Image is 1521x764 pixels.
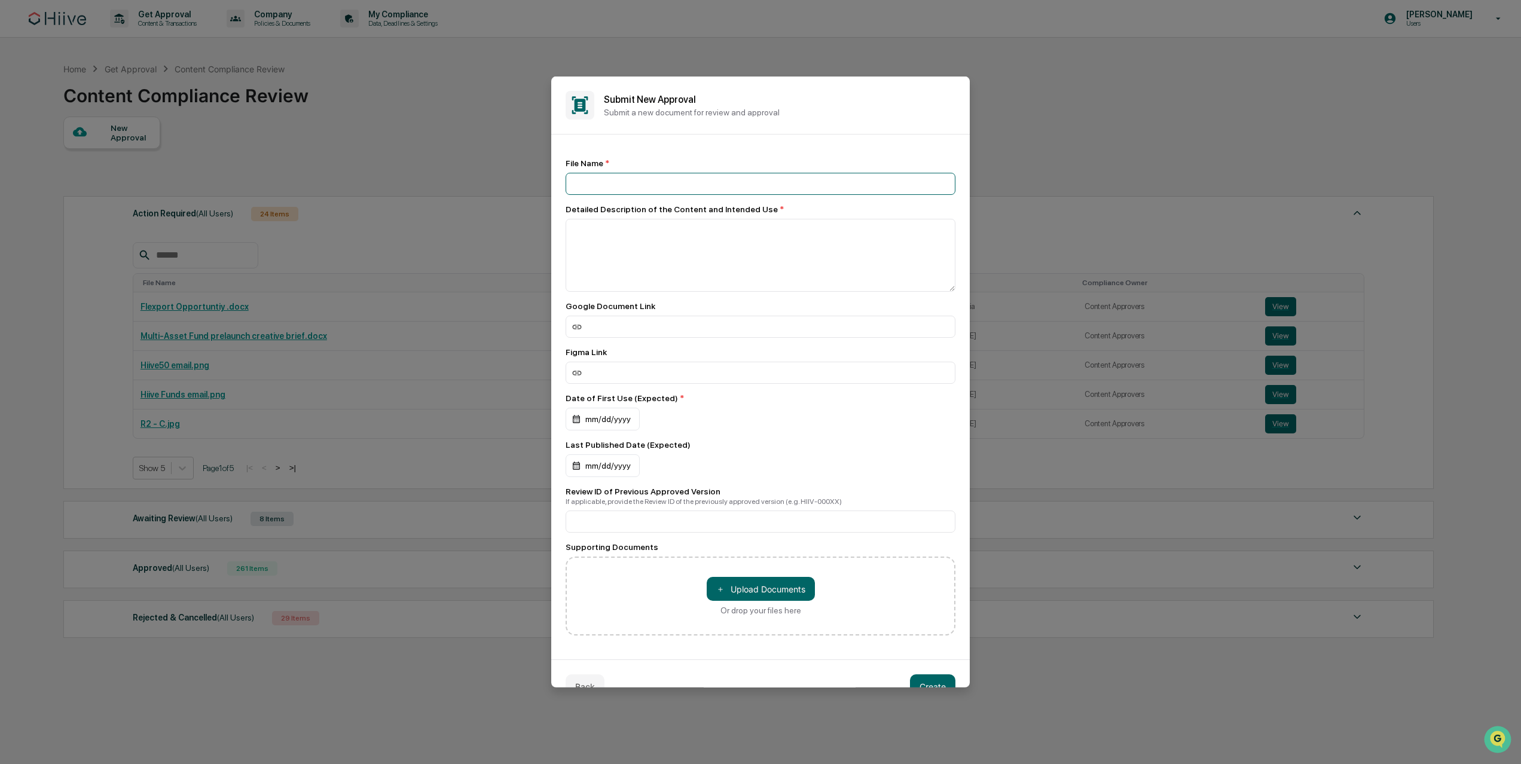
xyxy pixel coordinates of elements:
div: Review ID of Previous Approved Version [566,487,955,496]
div: Figma Link [566,347,955,357]
div: Google Document Link [566,301,955,311]
div: We're available if you need us! [41,103,151,113]
span: Data Lookup [24,173,75,185]
div: mm/dd/yyyy [566,454,640,477]
span: Attestations [99,151,148,163]
a: Powered byPylon [84,202,145,212]
div: 🔎 [12,175,22,184]
img: 1746055101610-c473b297-6a78-478c-a979-82029cc54cd1 [12,91,33,113]
button: Start new chat [203,95,218,109]
div: Detailed Description of the Content and Intended Use [566,204,955,214]
button: Create [910,674,955,698]
button: Back [566,674,604,698]
div: Date of First Use (Expected) [566,393,955,403]
div: 🗄️ [87,152,96,161]
div: 🖐️ [12,152,22,161]
a: 🗄️Attestations [82,146,153,167]
div: Start new chat [41,91,196,103]
div: Last Published Date (Expected) [566,440,955,450]
h2: Submit New Approval [604,93,955,105]
span: Pylon [119,203,145,212]
div: mm/dd/yyyy [566,408,640,430]
button: Or drop your files here [707,577,815,601]
div: Or drop your files here [720,606,801,615]
span: ＋ [716,583,725,594]
p: Submit a new document for review and approval [604,107,955,117]
p: How can we help? [12,25,218,44]
a: 🖐️Preclearance [7,146,82,167]
a: 🔎Data Lookup [7,169,80,190]
span: Preclearance [24,151,77,163]
div: File Name [566,158,955,168]
iframe: Open customer support [1483,725,1515,757]
div: Supporting Documents [566,542,955,552]
div: If applicable, provide the Review ID of the previously approved version (e.g. HIIV-000XX) [566,497,955,506]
